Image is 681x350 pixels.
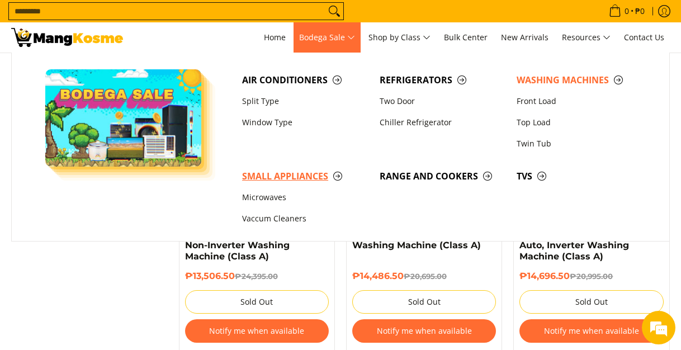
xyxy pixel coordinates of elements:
a: Air Conditioners [237,69,373,91]
span: Refrigerators [380,73,505,87]
a: Microwaves [237,187,373,209]
a: Bodega Sale [294,22,361,53]
a: Two Door [374,91,511,112]
del: ₱20,995.00 [570,272,613,281]
button: Sold Out [352,290,496,314]
a: Resources [556,22,616,53]
a: Split Type [237,91,373,112]
h6: ₱14,486.50 [352,271,496,282]
a: Washing Machines [511,69,648,91]
h6: ₱14,696.50 [519,271,663,282]
button: Notify me when available [519,319,663,343]
span: Bodega Sale [299,31,355,45]
a: Top Load [511,112,648,133]
img: Bodega Sale [45,69,201,167]
span: Resources [562,31,611,45]
span: Air Conditioners [242,73,368,87]
a: Toshiba 9 KG Top Load Non-Inverter Washing Machine (Class A) [185,229,291,262]
span: • [606,5,648,17]
a: Home [258,22,291,53]
span: Shop by Class [368,31,431,45]
span: New Arrivals [501,32,548,42]
button: Sold Out [519,290,663,314]
a: Front Load [511,91,648,112]
a: Window Type [237,112,373,133]
button: Sold Out [185,290,329,314]
a: Shop by Class [363,22,436,53]
a: Chiller Refrigerator [374,112,511,133]
span: TVs [517,169,642,183]
a: Midea 9 KG Top Load Fully-Auto, Inverter Washing Machine (Class A) [519,229,646,262]
a: Small Appliances [237,165,373,187]
span: Small Appliances [242,169,368,183]
a: Contact Us [618,22,670,53]
nav: Main Menu [134,22,670,53]
span: Home [264,32,286,42]
span: ₱0 [633,7,646,15]
textarea: Type your message and hit 'Enter' [6,232,213,271]
del: ₱20,695.00 [404,272,447,281]
a: Vaccum Cleaners [237,209,373,230]
a: New Arrivals [495,22,554,53]
button: Notify me when available [352,319,496,343]
img: Washing Machines l Mang Kosme: Home Appliances Warehouse Sale Partner [11,28,123,47]
a: TVs [511,165,648,187]
span: Range and Cookers [380,169,505,183]
a: Range and Cookers [374,165,511,187]
span: We're online! [65,104,154,217]
del: ₱24,395.00 [235,272,278,281]
button: Search [325,3,343,20]
span: 0 [623,7,631,15]
span: Bulk Center [444,32,488,42]
span: Contact Us [624,32,664,42]
h6: ₱13,506.50 [185,271,329,282]
div: Chat with us now [58,63,188,77]
a: Refrigerators [374,69,511,91]
a: Bulk Center [438,22,493,53]
button: Notify me when available [185,319,329,343]
div: Minimize live chat window [183,6,210,32]
span: Washing Machines [517,73,642,87]
a: Twin Tub [511,133,648,154]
